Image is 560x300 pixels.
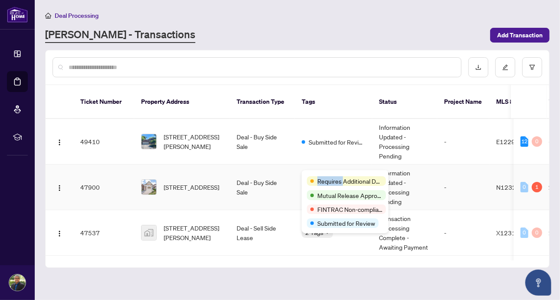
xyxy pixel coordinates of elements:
[230,119,295,165] td: Deal - Buy Side Sale
[56,185,63,191] img: Logo
[437,210,489,256] td: -
[73,165,134,210] td: 47900
[142,180,156,195] img: thumbnail-img
[142,225,156,240] img: thumbnail-img
[230,85,295,119] th: Transaction Type
[437,165,489,210] td: -
[520,136,528,147] div: 12
[45,27,195,43] a: [PERSON_NAME] - Transactions
[317,218,375,228] span: Submitted for Review
[45,13,51,19] span: home
[53,135,66,148] button: Logo
[56,139,63,146] img: Logo
[496,229,531,237] span: X12314008
[495,57,515,77] button: edit
[437,85,489,119] th: Project Name
[372,210,437,256] td: Transaction Processing Complete - Awaiting Payment
[490,28,550,43] button: Add Transaction
[317,176,382,186] span: Requires Additional Docs
[309,137,365,147] span: Submitted for Review
[73,210,134,256] td: 47537
[532,227,542,238] div: 0
[230,165,295,210] td: Deal - Buy Side Sale
[53,226,66,240] button: Logo
[520,227,528,238] div: 0
[73,119,134,165] td: 49410
[164,132,223,151] span: [STREET_ADDRESS][PERSON_NAME]
[525,270,551,296] button: Open asap
[372,85,437,119] th: Status
[496,183,532,191] span: N12321505
[134,85,230,119] th: Property Address
[522,57,542,77] button: filter
[7,7,28,23] img: logo
[475,64,481,70] span: download
[372,119,437,165] td: Information Updated - Processing Pending
[56,230,63,237] img: Logo
[496,138,531,145] span: E12299056
[142,134,156,149] img: thumbnail-img
[317,191,382,200] span: Mutual Release Approved
[295,85,372,119] th: Tags
[164,223,223,242] span: [STREET_ADDRESS][PERSON_NAME]
[529,64,535,70] span: filter
[489,85,541,119] th: MLS #
[164,182,219,192] span: [STREET_ADDRESS]
[53,180,66,194] button: Logo
[532,136,542,147] div: 0
[502,64,508,70] span: edit
[437,119,489,165] td: -
[55,12,99,20] span: Deal Processing
[230,210,295,256] td: Deal - Sell Side Lease
[520,182,528,192] div: 0
[317,204,382,214] span: FINTRAC Non-compliant
[468,57,488,77] button: download
[372,165,437,210] td: Information Updated - Processing Pending
[497,28,543,42] span: Add Transaction
[9,274,26,291] img: Profile Icon
[73,85,134,119] th: Ticket Number
[532,182,542,192] div: 1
